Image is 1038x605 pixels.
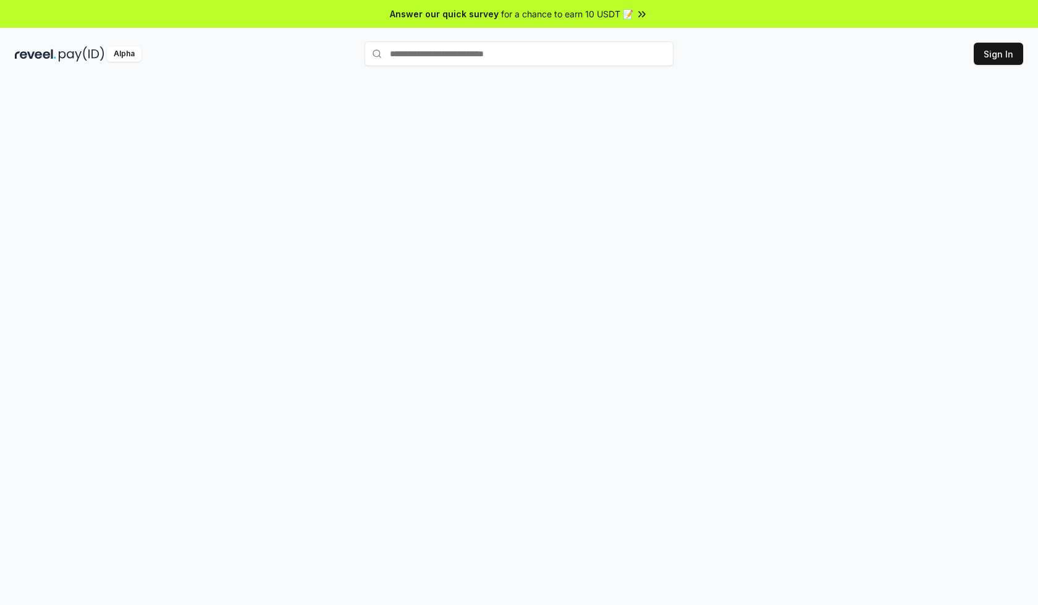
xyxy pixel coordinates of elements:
[390,7,499,20] span: Answer our quick survey
[15,46,56,62] img: reveel_dark
[59,46,104,62] img: pay_id
[974,43,1023,65] button: Sign In
[501,7,633,20] span: for a chance to earn 10 USDT 📝
[107,46,141,62] div: Alpha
